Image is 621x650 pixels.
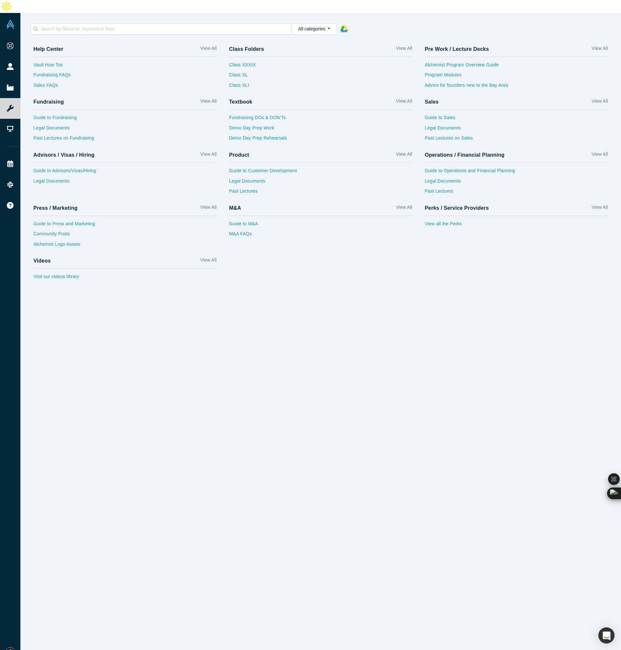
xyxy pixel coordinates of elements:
h4: Pre Work / Lecture Decks [425,46,489,52]
a: Past Lectures [229,188,412,198]
a: M&A FAQs [229,230,412,241]
a: Visit our videos library [33,273,217,284]
h4: Help Center [33,46,63,52]
h4: Product [229,152,249,158]
h4: Operations / Financial Planning [425,152,505,158]
h4: Fundraising [33,99,64,105]
a: Class XLI [229,82,256,92]
a: View All [200,204,216,213]
h4: Perks / Service Providers [425,205,489,211]
a: Class XL [229,72,256,82]
a: View All [592,151,608,160]
a: Fundraising FAQs [33,72,217,82]
a: View All [200,257,216,266]
h4: M&A [229,205,241,211]
a: Community Posts [33,230,217,241]
a: Class XXXIX [229,62,256,72]
a: Past Lectures on Sales [425,135,608,145]
a: View All [200,151,216,160]
h4: Advisors / Visas / Hiring [33,152,94,158]
a: View All [592,98,608,107]
a: Legal Documents [33,125,217,135]
a: Vault How Tos [33,62,217,72]
a: Legal Documents [425,125,608,135]
h4: Videos [33,258,51,264]
a: View All [200,98,216,107]
h4: Press / Marketing [33,205,78,211]
a: Guide to M&A [229,220,412,231]
button: All categories [291,23,337,35]
a: View all the Perks [425,220,608,231]
a: Demo Day Prep Work [229,125,412,135]
a: Legal Documents [33,178,217,188]
input: Search by filename, keyword or topic [40,25,291,33]
a: View All [592,204,608,213]
a: Legal Documents [425,178,608,188]
a: View All [200,45,216,54]
a: Guide to Operations and Financial Planning [425,167,608,178]
a: Sales FAQs [33,82,217,92]
a: View All [396,45,412,54]
a: Guide to Customer Development [229,167,412,178]
a: Demo Day Prep Rehearsals [229,135,412,145]
a: Fundraising DOs & DON’Ts [229,114,412,125]
a: View All [396,151,412,160]
a: View All [396,98,412,107]
a: Guide to Advisors/Visas/Hiring [33,167,217,178]
a: Past Lectures on Fundraising [33,135,217,145]
a: Advice for founders new to the Bay Area [425,82,608,92]
a: Alchemist Program Overview Guide [425,62,608,72]
a: Program Modules [425,72,608,82]
h4: Sales [425,99,439,105]
a: Guide to Fundraising [33,114,217,125]
h4: Class Folders [229,46,264,52]
a: View All [592,45,608,54]
a: View All [396,204,412,213]
a: Legal Documents [229,178,412,188]
img: Alchemist Vault Logo [6,20,15,29]
h4: Textbook [229,99,252,105]
a: Alchemist Logo Assets [33,241,217,251]
a: Guide to Sales [425,114,608,125]
a: Guide to Press and Marketing [33,220,217,231]
a: Past Lectures [425,188,608,198]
